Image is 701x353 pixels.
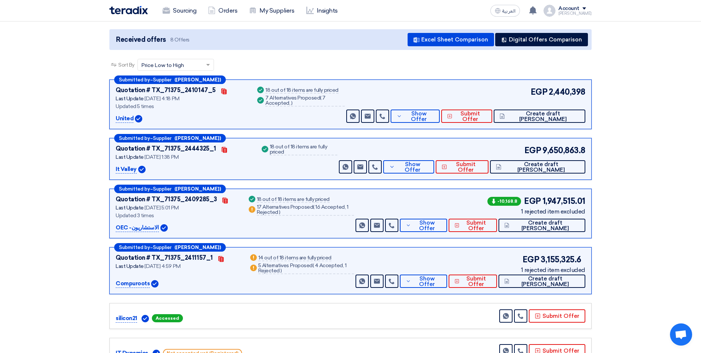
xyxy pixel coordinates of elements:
button: العربية [490,5,520,17]
b: ([PERSON_NAME]) [174,136,221,141]
span: ) [279,209,280,215]
span: 1 Rejected [257,204,348,215]
p: OEC -الاستشاريون [116,223,159,232]
span: Last Update [116,154,144,160]
button: Digital Offers Comparison [495,33,588,46]
span: Submitted by [119,136,150,141]
span: EGP [531,86,548,98]
span: Show Offer [404,111,434,122]
div: – [114,134,226,142]
a: My Suppliers [243,3,300,19]
span: 2,440,398 [549,86,585,98]
div: Updated 5 times [116,102,247,110]
span: [DATE] 4:18 PM [144,95,179,102]
span: 4 Accepted, [315,262,344,269]
span: ) [280,268,282,274]
button: Show Offer [400,219,447,232]
span: Create draft [PERSON_NAME] [503,162,579,173]
span: 16 Accepted, [315,204,346,210]
span: Supplier [153,186,171,191]
span: [DATE] 4:59 PM [144,263,180,269]
div: Quotation # TX_71375_2444325_1 [116,144,216,153]
div: 5 Alternatives Proposed [258,263,354,274]
span: ( [313,262,314,269]
a: Orders [202,3,243,19]
span: Accessed [152,314,183,322]
p: Compuroots [116,279,150,288]
span: Submit Offer [461,220,491,231]
div: Updated 3 times [116,212,238,219]
span: ( [313,204,314,210]
span: Show Offer [413,276,441,287]
span: Received offers [116,35,166,45]
img: Verified Account [135,115,142,122]
button: Create draft [PERSON_NAME] [498,219,585,232]
span: 3,155,325.6 [541,253,581,266]
span: Sort By [118,61,135,69]
b: ([PERSON_NAME]) [174,77,221,82]
img: profile_test.png [544,5,555,17]
span: Create draft [PERSON_NAME] [507,111,579,122]
button: Submit Offer [441,110,492,123]
button: Create draft [PERSON_NAME] [498,275,585,288]
img: Verified Account [142,315,149,322]
div: – [114,75,226,84]
span: [DATE] 1:38 PM [144,154,178,160]
span: Submitted by [119,77,150,82]
button: Submit Offer [449,275,497,288]
button: Create draft [PERSON_NAME] [490,160,585,174]
img: Verified Account [160,224,168,232]
div: Quotation # TX_71375_2409285_3 [116,195,217,204]
div: 18 out of 18 items are fully priced [257,197,330,203]
a: Insights [300,3,344,19]
div: Quotation # TX_71375_2411157_1 [116,253,213,262]
img: Teradix logo [109,6,148,14]
span: Show Offer [413,220,441,231]
span: Submitted by [119,186,150,191]
span: ) [291,100,293,106]
span: [DATE] 5:01 PM [144,205,178,211]
span: Last Update [116,95,144,102]
div: 7 Alternatives Proposed [265,95,344,107]
span: EGP [524,144,541,157]
span: -10,168.8 [487,197,521,206]
span: Submit Offer [454,111,486,122]
span: Supplier [153,245,171,250]
span: Submit Offer [461,276,491,287]
p: silicon21 [116,314,137,323]
span: Create draft [PERSON_NAME] [511,276,579,287]
span: Last Update [116,205,144,211]
button: Show Offer [391,110,440,123]
div: – [114,185,226,193]
div: – [114,243,226,252]
div: 1 rejected item excluded [486,207,585,216]
span: Show Offer [397,162,429,173]
span: Create draft [PERSON_NAME] [511,220,579,231]
span: 1 Rejected [258,262,347,274]
a: Sourcing [157,3,202,19]
b: ([PERSON_NAME]) [174,186,221,191]
p: It Valley [116,165,137,174]
span: Last Update [116,263,144,269]
span: EGP [524,195,541,207]
span: 1,947,515.01 [542,195,585,207]
button: Create draft [PERSON_NAME] [494,110,585,123]
div: 17 Alternatives Proposed [257,205,354,216]
span: 9,650,863.8 [542,144,585,157]
div: 14 out of 18 items are fully priced [258,255,331,261]
span: 8 Offers [170,36,190,43]
div: Account [558,6,579,12]
button: Show Offer [400,275,447,288]
span: EGP [523,253,540,266]
div: 1 rejected item excluded [521,266,585,275]
b: ([PERSON_NAME]) [174,245,221,250]
button: Excel Sheet Comparison [408,33,494,46]
span: Supplier [153,136,171,141]
span: Supplier [153,77,171,82]
span: Submitted by [119,245,150,250]
div: 18 out of 18 items are fully priced [270,144,338,155]
button: Submit Offer [529,309,585,323]
div: Quotation # TX_71375_2410147_5 [116,86,216,95]
span: Price Low to High [142,61,184,69]
img: Verified Account [151,280,159,288]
